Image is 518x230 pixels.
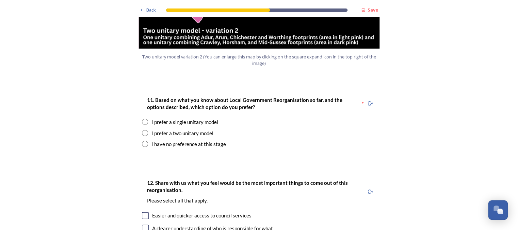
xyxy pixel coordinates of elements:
div: I prefer a two unitary model [151,129,213,137]
span: Two unitary model variation 2 (You can enlarge this map by clicking on the square expand icon in ... [142,54,376,67]
strong: 11. Based on what you know about Local Government Reorganisation so far, and the options describe... [147,97,343,110]
strong: Save [368,7,378,13]
div: Easier and quicker access to council services [152,212,252,219]
div: I have no preference at this stage [151,140,226,148]
div: I prefer a single unitary model [151,118,218,126]
button: Open Chat [488,200,508,220]
p: Please select all that apply. [147,197,359,204]
span: Back [146,7,156,13]
strong: 12. Share with us what you feel would be the most important things to come out of this reorganisa... [147,180,349,193]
